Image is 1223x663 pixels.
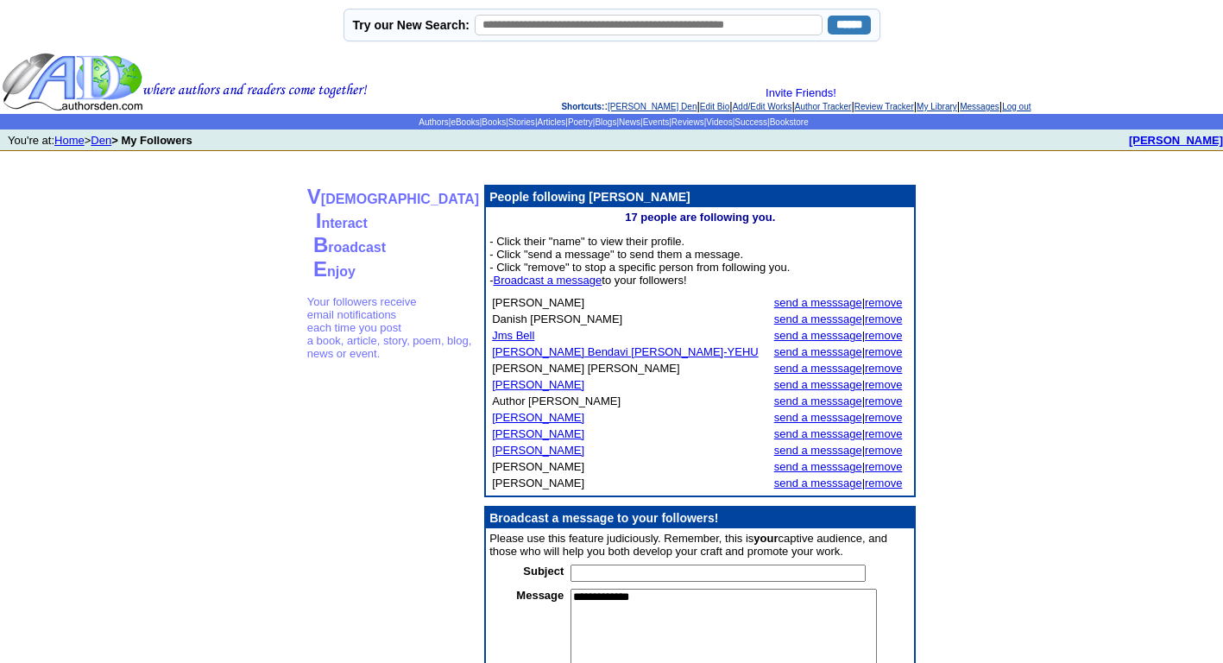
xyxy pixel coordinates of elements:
[774,345,862,358] a: send a messsage
[734,117,767,127] a: Success
[492,313,622,325] font: Danish [PERSON_NAME]
[608,102,697,111] a: [PERSON_NAME] Den
[619,117,640,127] a: News
[492,477,584,489] font: [PERSON_NAME]
[774,378,903,391] font: |
[371,86,1221,112] div: : | | | | | | |
[770,117,809,127] a: Bookstore
[774,411,903,424] font: |
[917,102,957,111] a: My Library
[774,378,862,391] a: send a messsage
[766,86,836,99] a: Invite Friends!
[774,477,903,489] font: |
[774,395,862,407] a: send a messsage
[774,329,903,342] font: |
[774,427,862,440] a: send a messsage
[774,460,862,473] a: send a messsage
[8,134,192,147] font: You're at: >
[508,117,535,127] a: Stories
[492,460,584,473] font: [PERSON_NAME]
[328,240,386,255] font: roadcast
[492,362,679,375] font: [PERSON_NAME] [PERSON_NAME]
[489,190,911,204] p: People following [PERSON_NAME]
[774,362,862,375] a: send a messsage
[54,134,85,147] a: Home
[313,233,328,256] font: B
[774,362,903,375] font: |
[523,565,564,578] font: Subject
[774,345,903,358] font: |
[774,296,862,309] a: send a messsage
[1129,134,1223,147] b: [PERSON_NAME]
[865,345,902,358] a: remove
[774,444,862,457] a: send a messsage
[854,102,914,111] a: Review Tracker
[774,427,903,440] font: |
[671,117,704,127] a: Reviews
[484,154,487,180] img: shim.gif
[865,378,902,391] a: remove
[643,117,670,127] a: Events
[489,235,790,287] font: - Click their "name" to view their profile. - Click "send a message" to send them a message. - Cl...
[774,313,903,325] font: |
[489,511,911,525] p: Broadcast a message to your followers!
[774,313,862,325] a: send a messsage
[865,477,902,489] a: remove
[774,411,862,424] a: send a messsage
[706,117,732,127] a: Videos
[568,117,593,127] a: Poetry
[865,362,902,375] a: remove
[482,117,506,127] a: Books
[561,102,604,111] span: Shortcuts:
[307,185,321,208] font: V
[595,117,616,127] a: Blogs
[865,460,902,473] a: remove
[492,427,584,440] a: [PERSON_NAME]
[353,18,470,32] label: Try our New Search:
[492,378,584,391] a: [PERSON_NAME]
[774,395,903,407] font: |
[700,102,729,111] a: Edit Bio
[774,329,862,342] a: send a messsage
[321,216,367,230] font: nteract
[492,395,621,407] font: Author [PERSON_NAME]
[865,427,902,440] a: remove
[774,296,903,309] font: |
[492,345,758,358] a: [PERSON_NAME] Bendavi [PERSON_NAME]-YEHU
[960,102,999,111] a: Messages
[91,134,111,147] a: Den
[537,117,565,127] a: Articles
[865,411,902,424] a: remove
[419,117,448,127] a: Authors
[2,52,368,112] img: header_logo2.gif
[494,274,602,287] a: Broadcast a message
[753,532,778,545] b: your
[492,411,584,424] a: [PERSON_NAME]
[865,329,902,342] a: remove
[111,134,192,147] b: > My Followers
[492,296,584,309] font: [PERSON_NAME]
[451,117,479,127] a: eBooks
[516,589,564,602] font: Message
[865,444,902,457] a: remove
[484,497,493,506] img: shim.gif
[774,444,903,457] font: |
[316,209,322,232] font: I
[625,211,775,224] b: 17 people are following you.
[492,329,534,342] a: Jms Bell
[865,395,902,407] a: remove
[774,460,903,473] font: |
[733,102,792,111] a: Add/Edit Works
[1002,102,1031,111] a: Log out
[795,102,852,111] a: Author Tracker
[321,192,479,206] font: [DEMOGRAPHIC_DATA]
[489,532,887,558] font: Please use this feature judiciously. Remember, this is captive audience, and those who will help ...
[865,313,902,325] a: remove
[492,444,584,457] a: [PERSON_NAME]
[1129,132,1223,147] a: [PERSON_NAME]
[865,296,902,309] a: remove
[307,295,472,360] font: Your followers receive email notifications each time you post a book, article, story, poem, blog,...
[774,477,862,489] a: send a messsage
[313,257,327,281] font: E
[327,264,356,279] font: njoy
